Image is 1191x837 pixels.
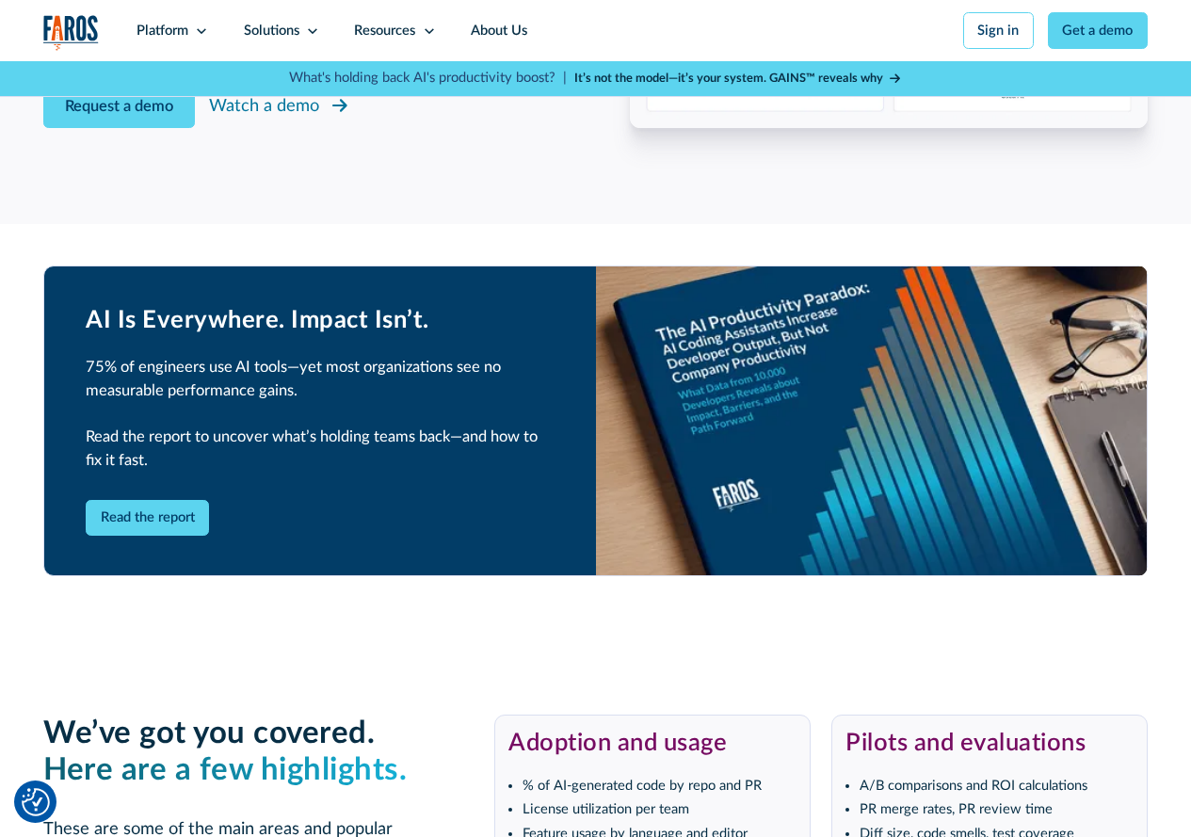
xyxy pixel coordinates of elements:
div: Solutions [244,21,299,41]
a: Watch a demo [209,90,350,123]
a: Get a demo [1048,12,1148,49]
div: Platform [137,21,188,41]
p: What's holding back AI's productivity boost? | [289,68,567,89]
li: A/B comparisons and ROI calculations [860,776,1133,797]
img: Revisit consent button [22,788,50,816]
li: % of AI-generated code by repo and PR [523,776,796,797]
button: Cookie Settings [22,788,50,816]
div: Watch a demo [209,93,319,119]
li: License utilization per team [523,799,796,820]
div: Resources [354,21,415,41]
a: It’s not the model—it’s your system. GAINS™ reveals why [574,70,902,88]
p: 75% of engineers use AI tools—yet most organizations see no measurable performance gains. Read th... [86,356,555,473]
a: Sign in [963,12,1034,49]
h2: AI Is Everywhere. Impact Isn’t. [86,306,555,335]
strong: We’ve got you covered. ‍ [43,717,407,786]
a: home [43,15,99,51]
img: AI Productivity Paradox Report 2025 [596,266,1147,575]
li: PR merge rates, PR review time [860,799,1133,820]
a: Read the report [86,500,209,537]
h3: Pilots and evaluations [845,729,1133,758]
img: Logo of the analytics and reporting company Faros. [43,15,99,51]
strong: It’s not the model—it’s your system. GAINS™ reveals why [574,72,883,84]
a: Request a demo [43,86,195,128]
em: Here are a few highlights. [43,754,407,785]
h3: Adoption and usage [508,729,796,758]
